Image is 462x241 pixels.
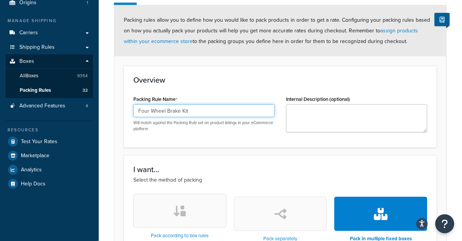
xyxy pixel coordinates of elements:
p: Select the method of packing [133,176,427,184]
a: Help Docs [6,177,93,191]
a: Shipping Rules [6,40,93,54]
span: Shipping Rules [19,44,55,51]
span: Packing Rules [20,87,51,94]
h3: Pack according to box rules [133,233,226,238]
p: Will match against the Packing Rule set on product listings in your eCommerce platform [133,120,275,132]
span: 9354 [77,73,88,79]
label: Packing Rule Name [133,96,177,102]
label: Internal Description (optional) [286,96,350,102]
a: AllBoxes9354 [6,69,93,83]
span: 32 [82,87,88,94]
span: Test Your Rates [21,139,57,145]
a: Packing Rules32 [6,83,93,97]
span: Analytics [21,167,42,173]
li: Packing Rules [6,83,93,97]
span: Boxes [19,58,34,65]
span: All Boxes [20,73,38,79]
a: Boxes [6,54,93,69]
button: Show Help Docs [435,13,450,26]
a: Marketplace [6,149,93,163]
div: Resources [6,127,93,133]
span: Carriers [19,30,38,36]
h3: Overview [133,76,427,84]
button: Open Resource Center [435,214,454,233]
li: Advanced Features [6,99,93,113]
span: Help Docs [21,181,46,187]
span: Marketplace [21,153,49,159]
span: Advanced Features [19,103,65,109]
h3: I want... [133,165,427,174]
span: 4 [85,103,88,109]
span: Packing rules allow you to define how you would like to pack products in order to get a rate. Con... [124,16,430,45]
a: Advanced Features4 [6,99,93,113]
a: Analytics [6,163,93,177]
li: Boxes [6,54,93,98]
a: Test Your Rates [6,135,93,148]
div: Manage Shipping [6,18,93,24]
a: Carriers [6,26,93,40]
